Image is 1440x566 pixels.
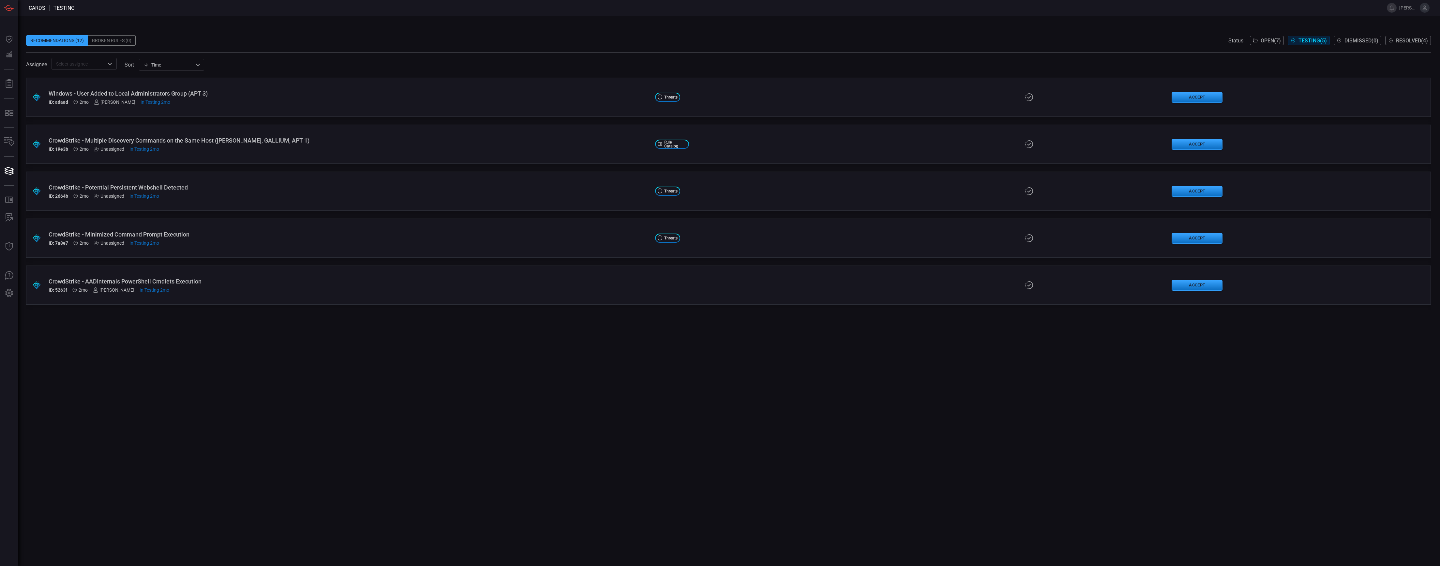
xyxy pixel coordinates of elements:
[1344,38,1378,44] span: Dismissed ( 0 )
[1172,233,1222,244] button: Accept
[1228,38,1245,44] span: Status:
[129,146,159,152] span: Jul 24, 2025 3:07 PM
[49,137,650,144] div: CrowdStrike - Multiple Discovery Commands on the Same Host (Turla, GALLIUM, APT 1)
[49,287,67,293] h5: ID: 5263f
[26,61,47,68] span: Assignee
[105,59,114,69] button: Open
[140,287,169,293] span: Jul 07, 2025 11:37 AM
[53,60,104,68] input: Select assignee
[80,99,89,105] span: Jul 17, 2025 9:37 AM
[49,240,68,246] h5: ID: 7a8e7
[1172,280,1222,291] button: Accept
[1,163,17,179] button: Cards
[664,95,678,99] span: Threats
[1,76,17,92] button: Reports
[79,287,88,293] span: Jul 02, 2025 2:53 AM
[94,240,124,246] div: Unassigned
[80,146,89,152] span: Jul 17, 2025 9:37 AM
[1399,5,1417,10] span: [PERSON_NAME].[PERSON_NAME]
[1,105,17,121] button: MITRE - Detection Posture
[1,31,17,47] button: Dashboard
[1334,36,1381,45] button: Dismissed(0)
[80,240,89,246] span: Jul 09, 2025 4:08 AM
[141,99,170,105] span: Jul 21, 2025 3:17 PM
[1,134,17,150] button: Inventory
[1172,139,1222,150] button: Accept
[94,99,135,105] div: [PERSON_NAME]
[1385,36,1431,45] button: Resolved(4)
[1,47,17,63] button: Detections
[1,268,17,283] button: Ask Us A Question
[1,210,17,225] button: ALERT ANALYSIS
[49,99,68,105] h5: ID: adaad
[94,193,124,199] div: Unassigned
[49,184,650,191] div: CrowdStrike - Potential Persistent Webshell Detected
[1298,38,1327,44] span: Testing ( 5 )
[49,193,68,199] h5: ID: 2664b
[664,189,678,193] span: Threats
[664,236,678,240] span: Threats
[1396,38,1428,44] span: Resolved ( 4 )
[49,90,650,97] div: Windows - User Added to Local Administrators Group (APT 3)
[49,146,68,152] h5: ID: 19e3b
[129,193,159,199] span: Jul 22, 2025 4:48 PM
[143,62,194,68] div: Time
[129,240,159,246] span: Jul 15, 2025 9:07 AM
[80,193,89,199] span: Jul 17, 2025 9:36 AM
[1,285,17,301] button: Preferences
[1,192,17,208] button: Rule Catalog
[664,140,686,148] span: Rule Catalog
[93,287,134,293] div: [PERSON_NAME]
[1261,38,1281,44] span: Open ( 7 )
[125,62,134,68] label: sort
[94,146,124,152] div: Unassigned
[29,5,45,11] span: Cards
[49,231,650,238] div: CrowdStrike - Minimized Command Prompt Execution
[1,239,17,254] button: Threat Intelligence
[49,278,650,285] div: CrowdStrike - AADInternals PowerShell Cmdlets Execution
[1288,36,1330,45] button: Testing(5)
[26,35,88,46] div: Recommendations (12)
[1172,186,1222,197] button: Accept
[88,35,136,46] div: Broken Rules (0)
[1172,92,1222,103] button: Accept
[1250,36,1284,45] button: Open(7)
[53,5,75,11] span: testing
